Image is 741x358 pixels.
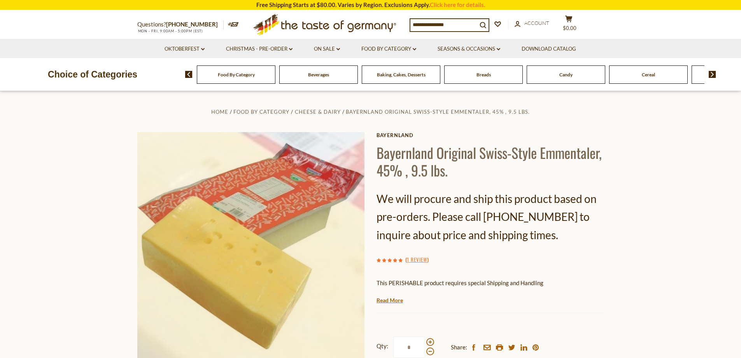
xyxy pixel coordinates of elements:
li: We will ship this product in heat-protective packaging and ice. [384,294,604,303]
span: Share: [451,342,467,352]
a: Food By Category [218,72,255,78]
a: Oktoberfest [165,45,205,53]
input: Qty: [393,337,425,358]
strong: Qty: [377,341,388,351]
span: $0.00 [563,25,576,31]
a: [PHONE_NUMBER] [166,21,218,28]
p: We will procure and ship this product based on pre-orders. Please call [PHONE_NUMBER] to inquire ... [377,190,604,244]
a: Cereal [642,72,655,78]
h1: Bayernland Original Swiss-Style Emmentaler, 45% , 9.5 lbs. [377,144,604,179]
a: Download Catalog [522,45,576,53]
span: ( ) [405,256,429,263]
p: Questions? [137,19,224,30]
a: Breads [476,72,491,78]
a: Candy [559,72,573,78]
a: Christmas - PRE-ORDER [226,45,293,53]
a: Home [211,109,228,115]
a: Read More [377,296,403,304]
span: MON - FRI, 9:00AM - 5:00PM (EST) [137,29,203,33]
span: Account [524,20,549,26]
a: Cheese & Dairy [295,109,341,115]
a: Beverages [308,72,329,78]
a: On Sale [314,45,340,53]
a: Baking, Cakes, Desserts [377,72,426,78]
p: This PERISHABLE product requires special Shipping and Handling [377,278,604,288]
a: Account [515,19,549,28]
a: Food By Category [233,109,289,115]
button: $0.00 [557,15,581,35]
img: previous arrow [185,71,193,78]
a: Food By Category [361,45,416,53]
a: Seasons & Occasions [438,45,500,53]
a: Click here for details. [430,1,485,8]
a: Bayernland [377,132,604,138]
a: Bayernland Original Swiss-Style Emmentaler, 45% , 9.5 lbs. [346,109,530,115]
img: next arrow [709,71,716,78]
a: 1 Review [407,256,427,264]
